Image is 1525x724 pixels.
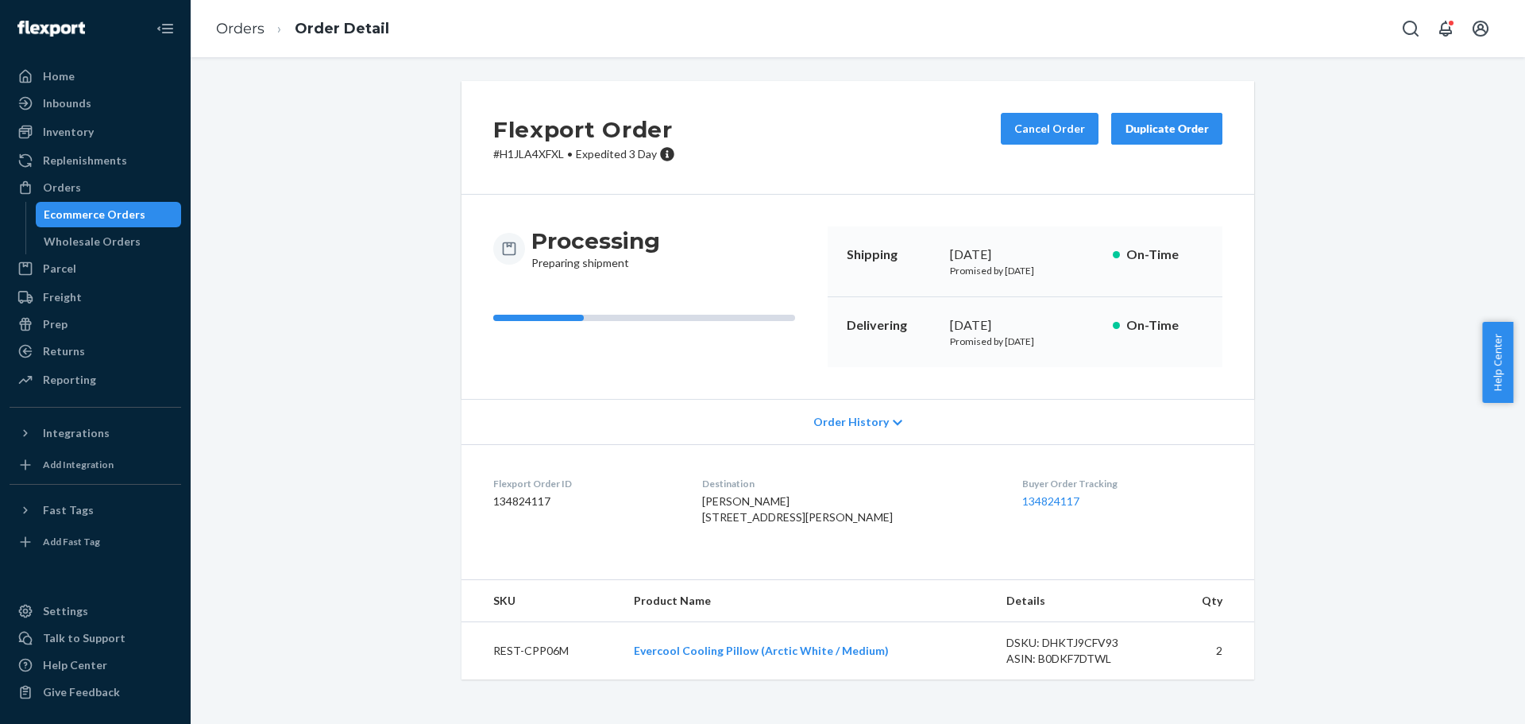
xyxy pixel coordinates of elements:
h3: Processing [531,226,660,255]
p: Promised by [DATE] [950,264,1100,277]
div: Reporting [43,372,96,388]
div: Orders [43,180,81,196]
div: [DATE] [950,246,1100,264]
dt: Flexport Order ID [493,477,677,490]
a: Prep [10,312,181,337]
div: Wholesale Orders [44,234,141,250]
a: Reporting [10,367,181,393]
iframe: Opens a widget where you can chat to one of our agents [1424,676,1509,716]
a: Help Center [10,652,181,678]
p: On-Time [1126,316,1203,335]
div: Home [43,68,75,84]
a: Parcel [10,256,181,281]
div: DSKU: DHKTJ9CFV93 [1006,635,1156,651]
td: REST-CPP06M [461,622,621,680]
a: Order Detail [295,20,389,37]
div: Talk to Support [43,630,125,646]
div: Add Integration [43,458,114,471]
th: SKU [461,580,621,622]
div: Replenishments [43,153,127,168]
p: Delivering [847,316,937,335]
dt: Buyer Order Tracking [1022,477,1222,490]
div: Inbounds [43,95,91,111]
div: Parcel [43,261,76,277]
a: Orders [10,175,181,200]
div: Inventory [43,124,94,140]
a: Home [10,64,181,89]
a: Ecommerce Orders [36,202,182,227]
span: [PERSON_NAME] [STREET_ADDRESS][PERSON_NAME] [702,494,893,524]
p: Shipping [847,246,937,264]
a: Inventory [10,119,181,145]
a: Settings [10,598,181,624]
th: Product Name [621,580,994,622]
button: Duplicate Order [1111,113,1222,145]
p: On-Time [1126,246,1203,264]
div: Freight [43,289,82,305]
button: Fast Tags [10,498,181,523]
div: [DATE] [950,316,1100,335]
button: Open account menu [1465,13,1496,45]
a: Add Fast Tag [10,529,181,555]
h2: Flexport Order [493,113,675,146]
a: Evercool Cooling Pillow (Arctic White / Medium) [634,644,889,657]
button: Talk to Support [10,625,181,651]
button: Give Feedback [10,679,181,705]
button: Open Search Box [1395,13,1427,45]
button: Open notifications [1430,13,1461,45]
button: Cancel Order [1001,113,1098,145]
div: Returns [43,343,85,359]
img: Flexport logo [17,21,85,37]
div: Preparing shipment [531,226,660,271]
div: Settings [43,603,88,619]
a: Freight [10,285,181,310]
dd: 134824117 [493,494,677,509]
p: # H1JLA4XFXL [493,146,675,162]
button: Close Navigation [149,13,181,45]
ol: breadcrumbs [203,6,402,52]
div: Help Center [43,657,107,673]
p: Promised by [DATE] [950,335,1100,348]
dt: Destination [702,477,998,490]
a: 134824117 [1022,494,1079,508]
div: Ecommerce Orders [44,207,145,223]
a: Add Integration [10,452,181,478]
a: Inbounds [10,91,181,116]
th: Details [994,580,1168,622]
div: Give Feedback [43,684,120,700]
a: Orders [216,20,264,37]
span: Expedited 3 Day [576,147,657,161]
a: Returns [10,339,181,364]
div: Prep [43,316,68,332]
span: • [567,147,573,161]
button: Integrations [10,420,181,446]
a: Replenishments [10,148,181,173]
div: Duplicate Order [1125,121,1209,137]
div: Integrations [43,425,110,441]
th: Qty [1168,580,1254,622]
div: Add Fast Tag [43,535,100,548]
div: ASIN: B0DKF7DTWL [1006,651,1156,667]
div: Fast Tags [43,502,94,518]
a: Wholesale Orders [36,229,182,254]
button: Help Center [1482,322,1513,403]
span: Order History [813,414,889,430]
